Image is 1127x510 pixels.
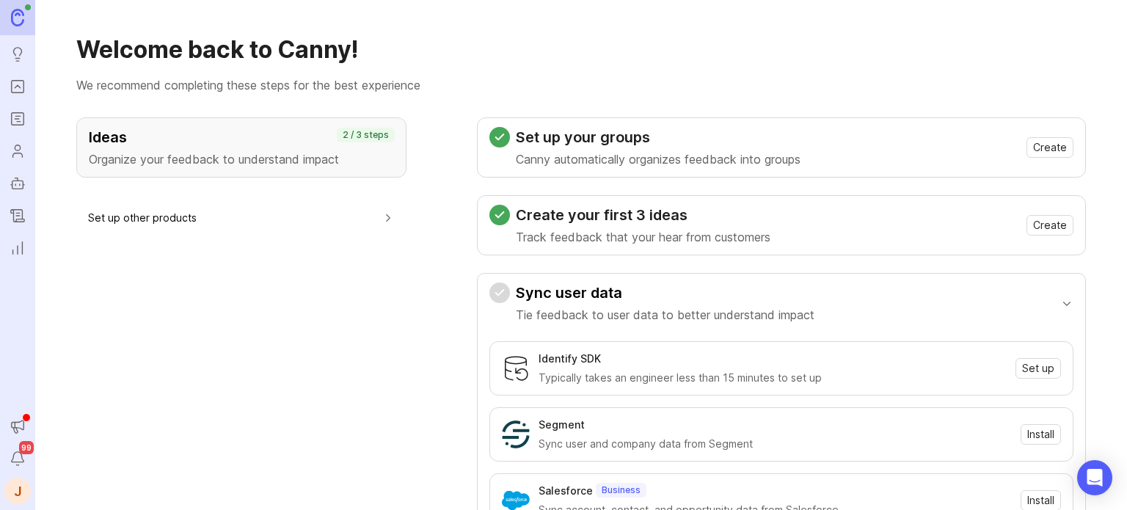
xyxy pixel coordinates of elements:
a: Changelog [4,203,31,229]
p: Track feedback that your hear from customers [516,228,770,246]
img: Canny Home [11,9,24,26]
div: Open Intercom Messenger [1077,460,1112,495]
button: Set up [1015,358,1061,379]
h1: Welcome back to Canny! [76,35,1086,65]
h3: Create your first 3 ideas [516,205,770,225]
div: Segment [539,417,585,433]
span: Install [1027,493,1054,508]
div: Typically takes an engineer less than 15 minutes to set up [539,370,1007,386]
div: Identify SDK [539,351,601,367]
button: Install [1021,424,1061,445]
p: Organize your feedback to understand impact [89,150,394,168]
button: J [4,478,31,504]
img: Segment [502,420,530,448]
p: Canny automatically organizes feedback into groups [516,150,800,168]
a: Autopilot [4,170,31,197]
a: Reporting [4,235,31,261]
p: We recommend completing these steps for the best experience [76,76,1086,94]
button: Announcements [4,413,31,440]
div: Sync user and company data from Segment [539,436,1012,452]
span: Create [1033,140,1067,155]
span: Set up [1022,361,1054,376]
img: Identify SDK [502,354,530,382]
button: IdeasOrganize your feedback to understand impact2 / 3 steps [76,117,406,178]
p: 2 / 3 steps [343,129,389,141]
h3: Ideas [89,127,394,147]
button: Create [1026,137,1073,158]
h3: Sync user data [516,283,814,303]
p: Business [602,484,641,496]
h3: Set up your groups [516,127,800,147]
button: Sync user dataTie feedback to user data to better understand impact [489,274,1073,332]
a: Portal [4,73,31,100]
span: Create [1033,218,1067,233]
a: Roadmaps [4,106,31,132]
button: Notifications [4,445,31,472]
div: Salesforce [539,483,593,499]
a: Ideas [4,41,31,68]
p: Tie feedback to user data to better understand impact [516,306,814,324]
button: Create [1026,215,1073,236]
span: Install [1027,427,1054,442]
button: Set up other products [88,201,395,234]
span: 99 [19,441,34,454]
a: Users [4,138,31,164]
